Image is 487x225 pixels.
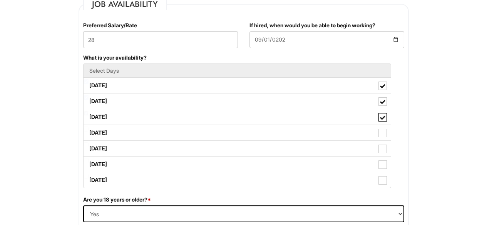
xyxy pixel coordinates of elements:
[84,93,391,109] label: [DATE]
[84,157,391,172] label: [DATE]
[83,31,238,48] input: Preferred Salary/Rate
[83,22,137,29] label: Preferred Salary/Rate
[84,141,391,156] label: [DATE]
[83,196,151,203] label: Are you 18 years or older?
[84,125,391,140] label: [DATE]
[84,109,391,125] label: [DATE]
[89,68,385,73] h5: Select Days
[249,22,375,29] label: If hired, when would you be able to begin working?
[84,172,391,188] label: [DATE]
[83,54,147,62] label: What is your availability?
[83,205,404,222] select: (Yes / No)
[84,78,391,93] label: [DATE]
